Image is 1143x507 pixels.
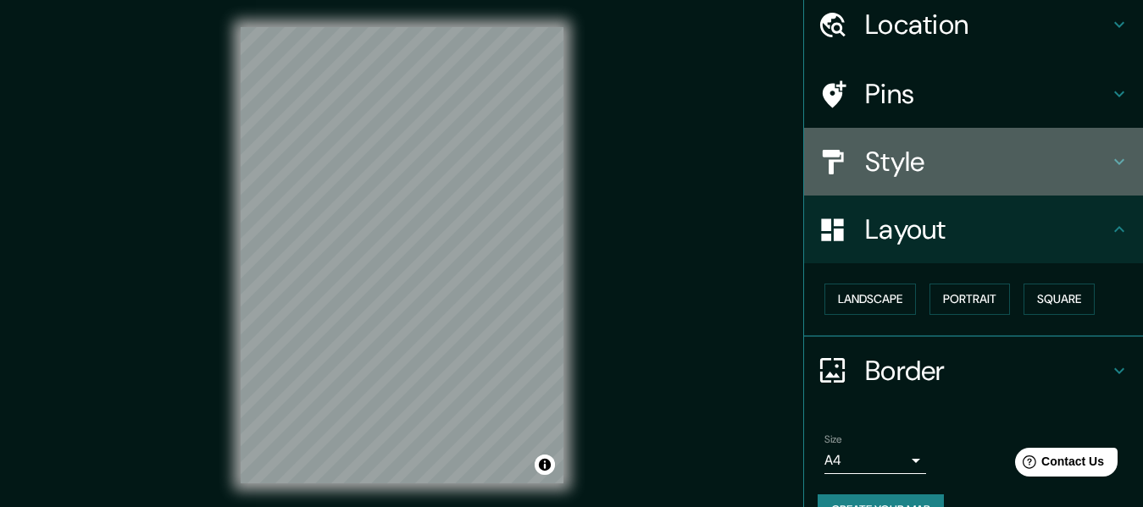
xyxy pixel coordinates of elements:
[804,128,1143,196] div: Style
[804,60,1143,128] div: Pins
[865,354,1109,388] h4: Border
[865,145,1109,179] h4: Style
[929,284,1010,315] button: Portrait
[824,447,926,474] div: A4
[992,441,1124,488] iframe: Help widget launcher
[535,455,555,475] button: Toggle attribution
[824,432,842,446] label: Size
[824,284,916,315] button: Landscape
[804,337,1143,405] div: Border
[865,77,1109,111] h4: Pins
[865,212,1109,246] h4: Layout
[1024,284,1095,315] button: Square
[804,196,1143,263] div: Layout
[865,8,1109,41] h4: Location
[241,27,563,483] canvas: Map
